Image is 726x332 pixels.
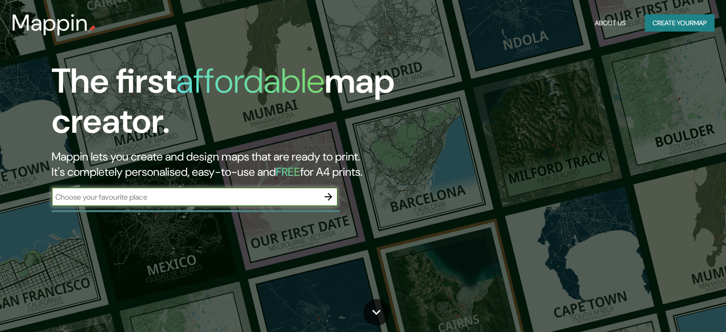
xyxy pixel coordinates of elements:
button: About Us [591,14,630,32]
h3: Mappin [11,10,88,36]
h1: The first map creator. [52,61,415,149]
h1: affordable [176,59,325,103]
h5: FREE [276,164,300,179]
button: Create yourmap [645,14,715,32]
img: mappin-pin [88,25,96,32]
h2: Mappin lets you create and design maps that are ready to print. It's completely personalised, eas... [52,149,415,180]
input: Choose your favourite place [52,192,319,203]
